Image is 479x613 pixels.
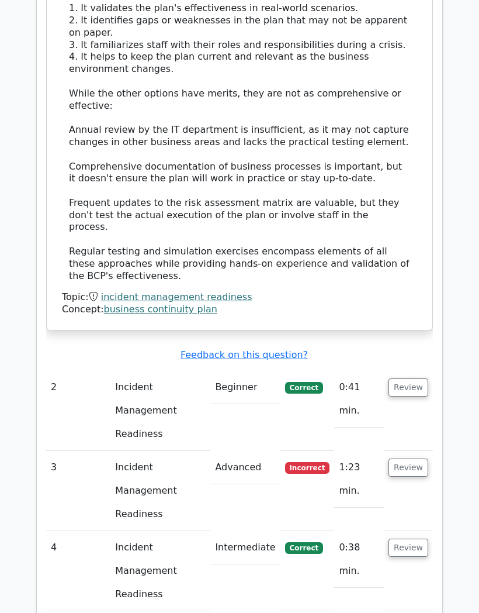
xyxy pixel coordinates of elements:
a: business continuity plan [104,304,217,315]
td: Incident Management Readiness [110,531,210,611]
div: Topic: [62,291,417,304]
a: Feedback on this question? [181,349,308,360]
td: 2 [46,371,110,451]
td: Advanced [210,451,280,484]
td: Incident Management Readiness [110,371,210,451]
a: incident management readiness [101,291,252,302]
td: 3 [46,451,110,531]
div: Concept: [62,304,417,316]
td: Beginner [210,371,280,404]
button: Review [388,539,428,557]
td: Incident Management Readiness [110,451,210,531]
span: Incorrect [285,462,330,474]
button: Review [388,378,428,397]
td: 0:41 min. [334,371,384,428]
td: 0:38 min. [334,531,384,588]
td: 1:23 min. [334,451,384,508]
span: Correct [285,382,323,394]
button: Review [388,459,428,477]
td: Intermediate [210,531,280,564]
td: 4 [46,531,110,611]
span: Correct [285,542,323,554]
